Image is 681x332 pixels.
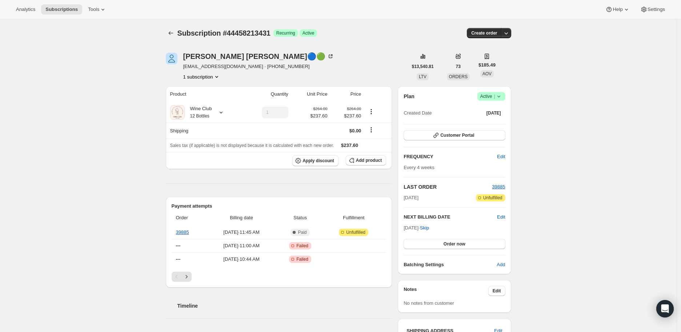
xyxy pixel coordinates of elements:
button: Edit [493,151,509,163]
span: AOV [482,71,492,76]
span: LTV [419,74,426,79]
h6: Batching Settings [404,261,497,268]
div: [PERSON_NAME] [PERSON_NAME]🔵🟢 [183,53,334,60]
span: Analytics [16,7,35,12]
small: $264.00 [347,107,361,111]
small: 12 Bottles [190,113,209,119]
span: Subscriptions [45,7,78,12]
span: Create order [471,30,497,36]
span: [EMAIL_ADDRESS][DOMAIN_NAME] · [PHONE_NUMBER] [183,63,334,70]
h2: Payment attempts [172,203,386,210]
button: Product actions [365,108,377,116]
button: Skip [416,222,433,234]
span: Edit [497,153,505,160]
a: 39885 [492,184,505,189]
span: Apply discount [303,158,334,164]
span: Help [613,7,622,12]
span: [DATE] · 11:45 AM [208,229,275,236]
span: 73 [456,64,461,69]
button: Product actions [183,73,220,80]
span: Customer Portal [440,132,474,138]
span: [DATE] · [404,225,429,231]
span: Failed [296,256,308,262]
span: ORDERS [449,74,468,79]
span: [DATE] · 10:44 AM [208,256,275,263]
span: Recurring [276,30,295,36]
button: Settings [636,4,669,15]
button: Customer Portal [404,130,505,140]
button: $13,540.81 [408,61,438,72]
span: Subscription #44458213431 [177,29,271,37]
h2: NEXT BILLING DATE [404,213,497,221]
span: $185.49 [478,61,496,69]
h2: Timeline [177,302,392,309]
span: Fulfillment [325,214,382,221]
span: Status [279,214,321,221]
span: Active [303,30,315,36]
span: --- [176,256,181,262]
h3: Notes [404,286,488,296]
h2: Plan [404,93,414,100]
div: Wine Club [185,105,212,120]
span: [DATE] [486,110,501,116]
th: Quantity [242,86,291,102]
span: Paid [298,229,307,235]
button: [DATE] [482,108,505,118]
span: Order now [444,241,465,247]
span: Active [480,93,502,100]
span: $237.60 [332,112,361,120]
span: $13,540.81 [412,64,434,69]
span: Add product [356,157,382,163]
button: 73 [452,61,465,72]
th: Product [166,86,242,102]
span: Settings [648,7,665,12]
th: Order [172,210,206,226]
span: $237.60 [341,143,358,148]
button: Edit [497,213,505,221]
img: product img [170,105,185,120]
button: Order now [404,239,505,249]
button: Create order [467,28,501,38]
span: Sales tax (if applicable) is not displayed because it is calculated with each new order. [170,143,334,148]
button: Apply discount [292,155,339,166]
button: Edit [488,286,505,296]
button: Next [181,272,192,282]
span: Unfulfilled [346,229,365,235]
span: [DATE] [404,194,418,201]
span: --- [176,243,181,248]
span: Unfulfilled [483,195,502,201]
span: Add [497,261,505,268]
small: $264.00 [313,107,327,111]
button: Shipping actions [365,126,377,134]
h2: LAST ORDER [404,183,492,191]
button: Tools [84,4,111,15]
span: Every 4 weeks [404,165,434,170]
button: Subscriptions [41,4,82,15]
button: Subscriptions [166,28,176,38]
button: Analytics [12,4,40,15]
button: 39885 [492,183,505,191]
span: | [494,93,495,99]
span: Sarah Farrell🔵🟢 [166,53,177,64]
span: No notes from customer [404,300,454,306]
span: Failed [296,243,308,249]
div: Open Intercom Messenger [656,300,674,317]
span: $0.00 [349,128,361,133]
button: Add product [346,155,386,165]
span: [DATE] · 11:00 AM [208,242,275,249]
span: Billing date [208,214,275,221]
nav: Pagination [172,272,386,282]
th: Unit Price [291,86,330,102]
span: $237.60 [310,112,327,120]
th: Price [329,86,363,102]
h2: FREQUENCY [404,153,497,160]
span: Created Date [404,109,432,117]
th: Shipping [166,123,242,139]
button: Add [492,259,509,271]
span: Edit [493,288,501,294]
span: Tools [88,7,99,12]
a: 39885 [176,229,189,235]
span: Skip [420,224,429,232]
